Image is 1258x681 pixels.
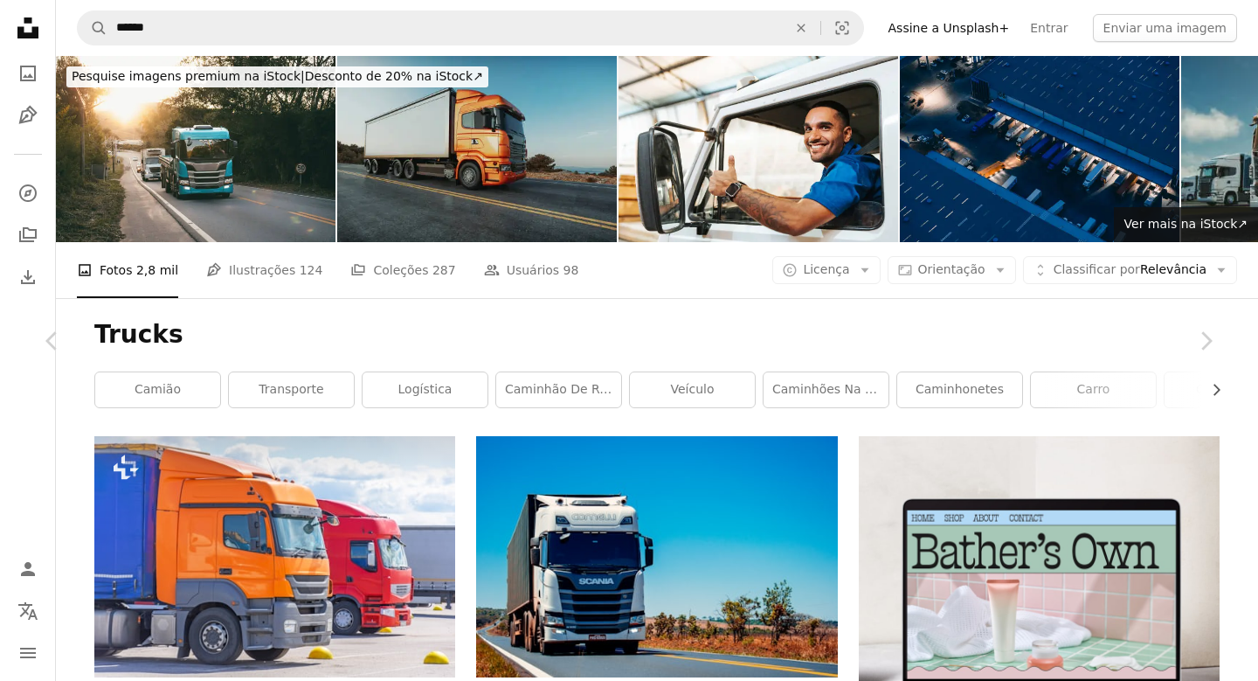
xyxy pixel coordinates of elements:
[10,176,45,211] a: Explorar
[56,56,499,98] a: Pesquise imagens premium na iStock|Desconto de 20% na iStock↗
[1124,217,1248,231] span: Ver mais na iStock ↗
[350,242,455,298] a: Coleções 287
[337,56,617,242] img: Um elegante semi-caminhão vermelho dirigindo em uma rodovia vazia ao pôr do sol, mostrando poder ...
[563,261,579,280] span: 98
[476,548,837,564] a: caminhão branco na estrada durante o dia
[229,372,354,407] a: transporte
[72,69,305,83] span: Pesquise imagens premium na iStock |
[300,261,323,280] span: 124
[10,552,45,587] a: Entrar / Cadastrar-se
[95,372,220,407] a: camião
[94,436,455,677] img: Semi reboque de caminhão no estacionamento, transporte de caminhão de carga de carga rodoviária
[897,372,1022,407] a: Caminhonetes
[496,372,621,407] a: caminhão de reboque
[94,548,455,564] a: Semi reboque de caminhão no estacionamento, transporte de caminhão de carga de carga rodoviária
[630,372,755,407] a: veículo
[10,218,45,253] a: Coleções
[72,69,483,83] span: Desconto de 20% na iStock ↗
[1023,256,1237,284] button: Classificar porRelevância
[1031,372,1156,407] a: carro
[782,11,820,45] button: Limpar
[1020,14,1078,42] a: Entrar
[56,56,335,242] img: Trucks on the road
[10,98,45,133] a: Ilustrações
[878,14,1020,42] a: Assine a Unsplash+
[1054,261,1206,279] span: Relevância
[94,319,1220,351] h1: Trucks
[900,56,1179,242] img: Aerial View of the Logistics and Distribution Center at Night
[77,10,864,45] form: Pesquise conteúdo visual em todo o site
[78,11,107,45] button: Pesquise na Unsplash
[206,242,322,298] a: Ilustrações 124
[918,262,985,276] span: Orientação
[772,256,880,284] button: Licença
[476,436,837,677] img: caminhão branco na estrada durante o dia
[1054,262,1140,276] span: Classificar por
[619,56,898,242] img: Caminhoneiro fazendo sinal OK
[1114,207,1258,242] a: Ver mais na iStock↗
[10,594,45,629] button: Idioma
[1093,14,1237,42] button: Enviar uma imagem
[1153,257,1258,425] a: Próximo
[10,56,45,91] a: Fotos
[764,372,888,407] a: caminhões na estrada
[484,242,579,298] a: Usuários 98
[888,256,1016,284] button: Orientação
[363,372,487,407] a: logística
[803,262,849,276] span: Licença
[10,636,45,671] button: Menu
[821,11,863,45] button: Pesquisa visual
[432,261,456,280] span: 287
